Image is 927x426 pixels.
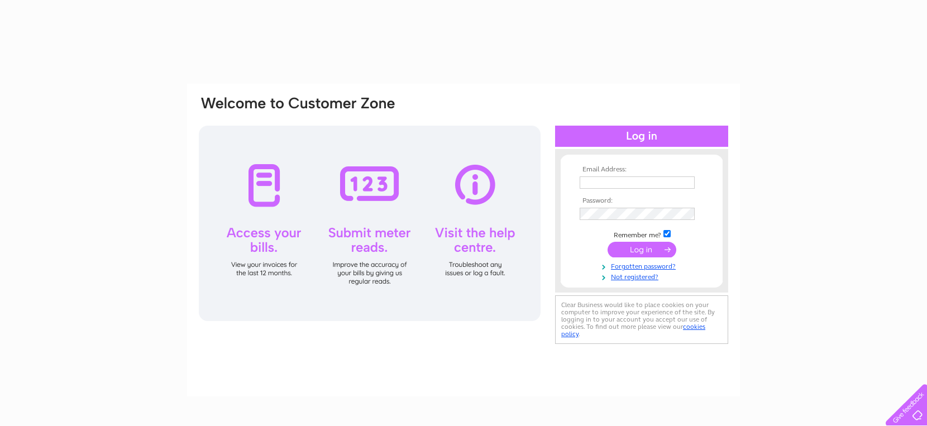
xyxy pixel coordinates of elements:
[580,260,706,271] a: Forgotten password?
[577,166,706,174] th: Email Address:
[561,323,705,338] a: cookies policy
[608,242,676,257] input: Submit
[577,228,706,240] td: Remember me?
[580,271,706,281] a: Not registered?
[555,295,728,344] div: Clear Business would like to place cookies on your computer to improve your experience of the sit...
[577,197,706,205] th: Password:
